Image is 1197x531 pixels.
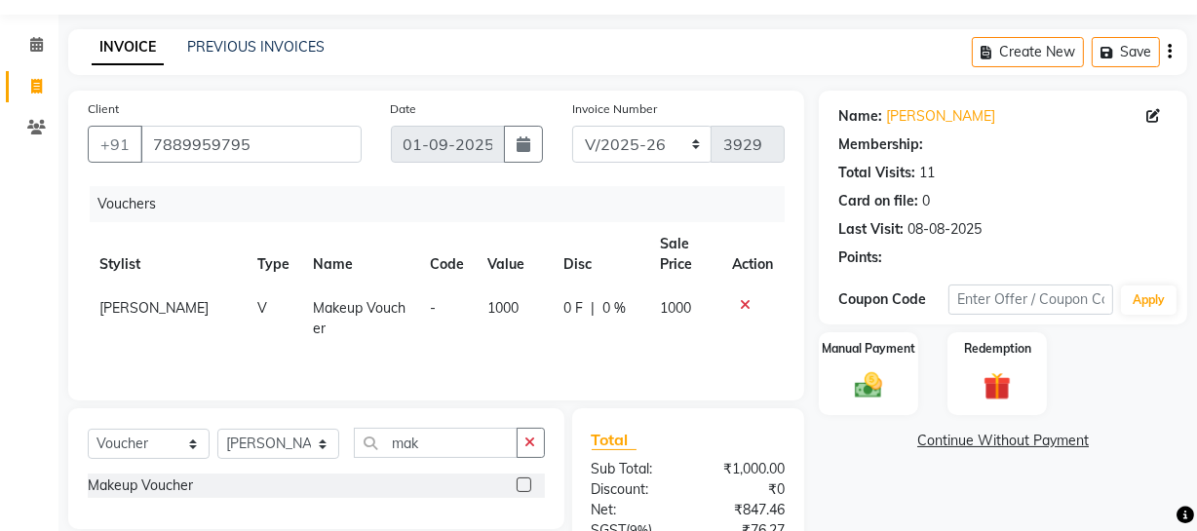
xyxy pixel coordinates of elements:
div: Membership: [838,134,923,155]
div: 11 [919,163,935,183]
span: 1000 [487,299,519,317]
div: Card on file: [838,191,918,211]
td: V [246,286,301,351]
div: 0 [922,191,930,211]
div: Last Visit: [838,219,904,240]
th: Stylist [88,222,246,286]
th: Code [418,222,476,286]
div: Coupon Code [838,289,948,310]
div: Points: [838,247,882,268]
span: 0 % [602,298,626,319]
div: ₹1,000.00 [688,459,799,479]
span: 1000 [660,299,691,317]
label: Client [88,100,119,118]
th: Disc [552,222,648,286]
button: Create New [972,37,1084,67]
img: _cash.svg [846,369,891,401]
div: Makeup Voucher [88,475,193,496]
div: Sub Total: [577,459,688,479]
a: Continue Without Payment [823,431,1183,451]
th: Action [720,222,785,286]
img: _gift.svg [975,369,1020,403]
div: ₹0 [688,479,799,500]
button: Save [1092,37,1160,67]
input: Enter Offer / Coupon Code [948,284,1113,315]
span: - [430,299,436,317]
span: Makeup Voucher [313,299,405,337]
th: Name [301,222,418,286]
div: Vouchers [90,186,799,222]
div: Discount: [577,479,688,500]
th: Sale Price [648,222,721,286]
div: Net: [577,500,688,520]
span: Total [592,430,637,450]
label: Invoice Number [572,100,657,118]
span: 0 F [563,298,583,319]
th: Type [246,222,301,286]
span: [PERSON_NAME] [99,299,209,317]
div: ₹847.46 [688,500,799,520]
a: [PERSON_NAME] [886,106,995,127]
input: Search [354,428,518,458]
input: Search by Name/Mobile/Email/Code [140,126,362,163]
div: 08-08-2025 [907,219,982,240]
a: INVOICE [92,30,164,65]
th: Value [476,222,552,286]
div: Name: [838,106,882,127]
label: Date [391,100,417,118]
button: +91 [88,126,142,163]
a: PREVIOUS INVOICES [187,38,325,56]
label: Redemption [964,340,1031,358]
div: Total Visits: [838,163,915,183]
span: | [591,298,595,319]
button: Apply [1121,285,1177,315]
label: Manual Payment [822,340,915,358]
